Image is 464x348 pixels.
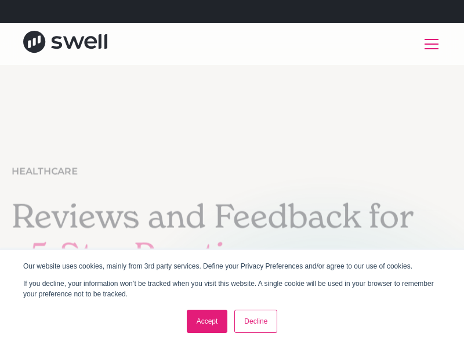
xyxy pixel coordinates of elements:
[12,164,78,178] div: Healthcare
[234,310,277,333] a: Decline
[23,31,107,57] a: home
[418,30,441,58] div: menu
[187,310,228,333] a: Accept
[23,261,441,271] p: Our website uses cookies, mainly from 3rd party services. Define your Privacy Preferences and/or ...
[12,197,452,274] h1: Reviews and Feedback for a
[23,278,441,299] p: If you decline, your information won’t be tracked when you visit this website. A single cookie wi...
[30,234,259,275] span: 5-Star Practice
